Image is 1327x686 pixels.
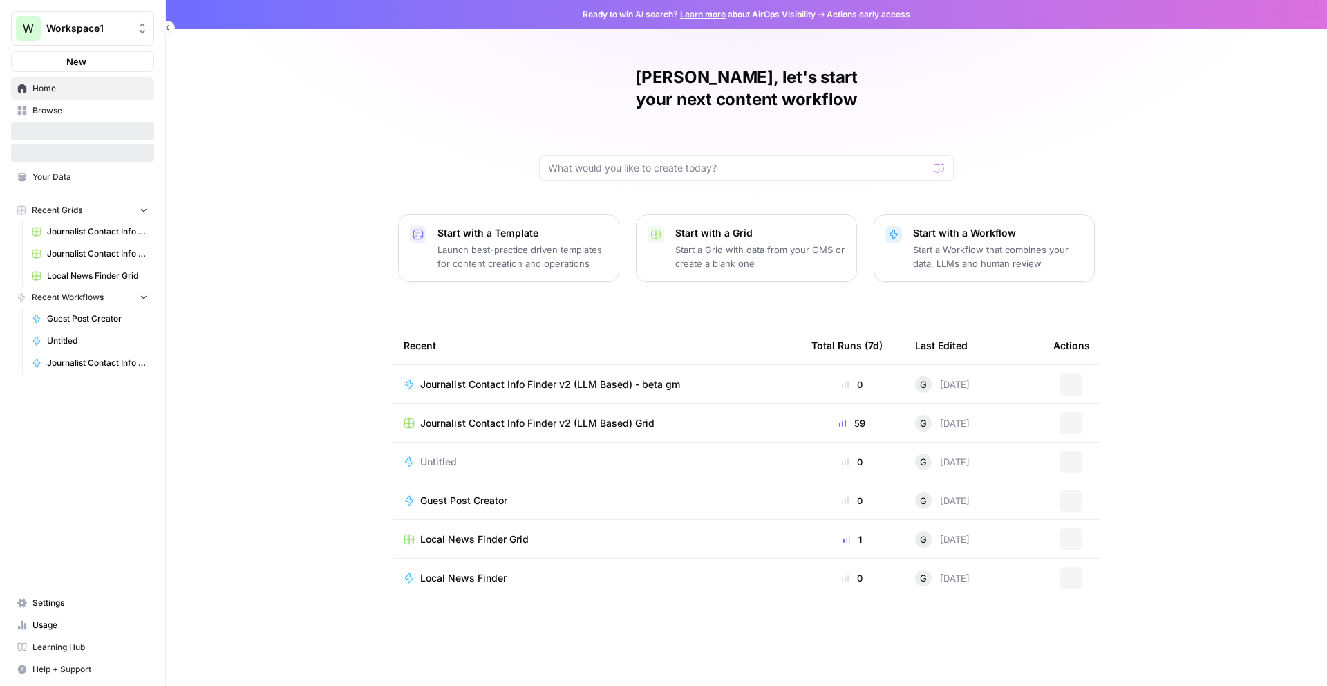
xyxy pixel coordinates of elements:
[811,416,893,430] div: 59
[11,287,154,308] button: Recent Workflows
[675,243,845,270] p: Start a Grid with data from your CMS or create a blank one
[47,225,148,238] span: Journalist Contact Info Finder (Power Agent Test) Grid
[11,11,154,46] button: Workspace: Workspace1
[915,531,970,548] div: [DATE]
[811,326,883,364] div: Total Runs (7d)
[920,532,927,546] span: G
[915,492,970,509] div: [DATE]
[437,226,608,240] p: Start with a Template
[26,308,154,330] a: Guest Post Creator
[636,214,857,282] button: Start with a GridStart a Grid with data from your CMS or create a blank one
[47,357,148,369] span: Journalist Contact Info Finder (Power Agent Test)
[11,77,154,100] a: Home
[920,416,927,430] span: G
[404,532,789,546] a: Local News Finder Grid
[32,204,82,216] span: Recent Grids
[32,291,104,304] span: Recent Workflows
[1053,326,1090,364] div: Actions
[32,641,148,653] span: Learning Hub
[11,166,154,188] a: Your Data
[32,82,148,95] span: Home
[920,378,927,391] span: G
[11,592,154,614] a: Settings
[47,248,148,260] span: Journalist Contact Info Finder v2 (LLM Based) Grid
[915,454,970,470] div: [DATE]
[32,663,148,676] span: Help + Support
[539,66,954,111] h1: [PERSON_NAME], let's start your next content workflow
[420,378,680,391] span: Journalist Contact Info Finder v2 (LLM Based) - beta gm
[874,214,1095,282] button: Start with a WorkflowStart a Workflow that combines your data, LLMs and human review
[827,8,910,21] span: Actions early access
[47,270,148,282] span: Local News Finder Grid
[811,494,893,508] div: 0
[420,416,655,430] span: Journalist Contact Info Finder v2 (LLM Based) Grid
[811,571,893,585] div: 0
[680,9,726,19] a: Learn more
[47,313,148,325] span: Guest Post Creator
[420,532,529,546] span: Local News Finder Grid
[11,636,154,658] a: Learning Hub
[26,221,154,243] a: Journalist Contact Info Finder (Power Agent Test) Grid
[548,161,928,175] input: What would you like to create today?
[26,265,154,287] a: Local News Finder Grid
[420,571,507,585] span: Local News Finder
[47,335,148,347] span: Untitled
[404,571,789,585] a: Local News Finder
[404,416,789,430] a: Journalist Contact Info Finder v2 (LLM Based) Grid
[404,378,789,391] a: Journalist Contact Info Finder v2 (LLM Based) - beta gm
[404,326,789,364] div: Recent
[915,376,970,393] div: [DATE]
[913,243,1083,270] p: Start a Workflow that combines your data, LLMs and human review
[915,326,968,364] div: Last Edited
[32,619,148,631] span: Usage
[32,104,148,117] span: Browse
[920,494,927,508] span: G
[404,455,789,469] a: Untitled
[811,532,893,546] div: 1
[583,8,816,21] span: Ready to win AI search? about AirOps Visibility
[398,214,619,282] button: Start with a TemplateLaunch best-practice driven templates for content creation and operations
[26,352,154,374] a: Journalist Contact Info Finder (Power Agent Test)
[46,21,130,35] span: Workspace1
[11,614,154,636] a: Usage
[26,243,154,265] a: Journalist Contact Info Finder v2 (LLM Based) Grid
[11,100,154,122] a: Browse
[23,20,34,37] span: W
[811,378,893,391] div: 0
[675,226,845,240] p: Start with a Grid
[404,494,789,508] a: Guest Post Creator
[66,55,86,68] span: New
[420,494,507,508] span: Guest Post Creator
[920,455,927,469] span: G
[11,658,154,680] button: Help + Support
[11,51,154,72] button: New
[420,455,457,469] span: Untitled
[915,415,970,432] div: [DATE]
[811,455,893,469] div: 0
[437,243,608,270] p: Launch best-practice driven templates for content creation and operations
[32,171,148,183] span: Your Data
[920,571,927,585] span: G
[913,226,1083,240] p: Start with a Workflow
[26,330,154,352] a: Untitled
[11,200,154,221] button: Recent Grids
[32,597,148,609] span: Settings
[915,570,970,586] div: [DATE]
